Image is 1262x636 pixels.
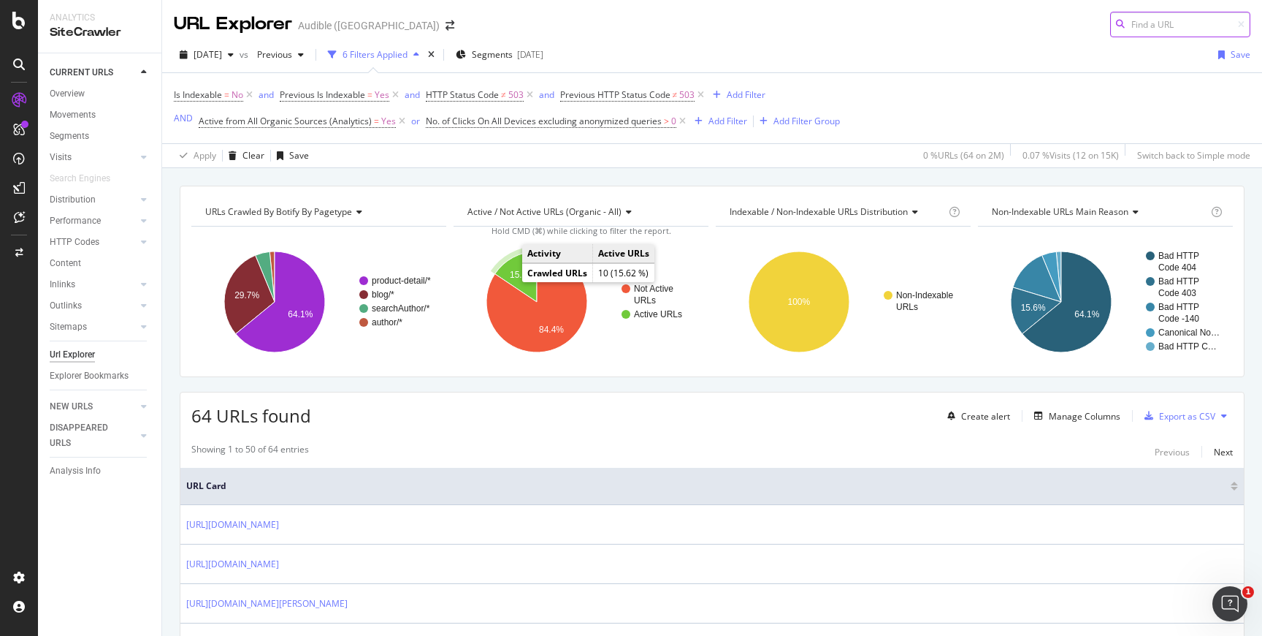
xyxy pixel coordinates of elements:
[1158,251,1199,261] text: Bad HTTP
[671,111,676,132] span: 0
[191,238,446,366] svg: A chart.
[50,213,137,229] a: Performance
[1137,149,1250,162] div: Switch back to Simple mode
[727,88,765,101] div: Add Filter
[522,244,593,263] td: Activity
[374,115,379,127] span: =
[50,420,137,451] a: DISAPPEARED URLS
[372,276,431,286] text: product-detail/*
[50,256,81,271] div: Content
[492,225,671,236] span: Hold CMD (⌘) while clicking to filter the report.
[961,410,1010,423] div: Create alert
[896,302,918,312] text: URLs
[50,129,89,144] div: Segments
[426,115,662,127] span: No. of Clicks On All Devices excluding anonymized queries
[50,86,151,102] a: Overview
[343,48,408,61] div: 6 Filters Applied
[280,88,365,101] span: Previous Is Indexable
[1158,314,1199,324] text: Code -140
[539,88,554,102] button: and
[754,113,840,130] button: Add Filter Group
[1212,586,1247,621] iframe: Intercom live chat
[472,48,513,61] span: Segments
[1242,586,1254,598] span: 1
[467,205,622,218] span: Active / Not Active URLs (organic - all)
[322,43,425,67] button: 6 Filters Applied
[202,200,433,224] h4: URLs Crawled By Botify By pagetype
[50,399,137,414] a: NEW URLS
[730,205,908,218] span: Indexable / Non-Indexable URLs distribution
[50,235,137,250] a: HTTP Codes
[727,200,946,224] h4: Indexable / Non-Indexable URLs Distribution
[896,290,953,300] text: Non-Indexable
[50,65,113,80] div: CURRENT URLS
[716,238,971,366] svg: A chart.
[1028,407,1120,425] button: Manage Columns
[50,192,137,208] a: Distribution
[708,115,747,127] div: Add Filter
[50,256,151,271] a: Content
[593,244,655,263] td: Active URLs
[186,480,1227,493] span: URL Card
[50,319,137,335] a: Sitemaps
[454,238,708,366] svg: A chart.
[634,295,656,306] text: URLs
[1131,144,1250,167] button: Switch back to Simple mode
[1212,43,1250,67] button: Save
[50,171,110,186] div: Search Engines
[50,298,82,314] div: Outlinks
[1159,410,1215,423] div: Export as CSV
[634,284,673,294] text: Not Active
[50,463,151,479] a: Analysis Info
[1158,328,1220,338] text: Canonical No…
[673,88,678,101] span: ≠
[707,86,765,104] button: Add Filter
[664,115,669,127] span: >
[50,319,87,335] div: Sitemaps
[50,368,151,384] a: Explorer Bookmarks
[174,144,216,167] button: Apply
[259,88,274,102] button: and
[50,298,137,314] a: Outlinks
[689,113,747,130] button: Add Filter
[1155,446,1190,458] div: Previous
[50,192,96,208] div: Distribution
[50,213,101,229] div: Performance
[450,43,549,67] button: Segments[DATE]
[50,12,150,24] div: Analytics
[978,238,1233,366] div: A chart.
[539,88,554,101] div: and
[367,88,372,101] span: =
[50,347,95,363] div: Url Explorer
[426,88,499,101] span: HTTP Status Code
[788,297,811,307] text: 100%
[224,88,229,101] span: =
[50,277,75,292] div: Inlinks
[50,24,150,41] div: SiteCrawler
[240,48,251,61] span: vs
[234,290,259,300] text: 29.7%
[1049,410,1120,423] div: Manage Columns
[508,85,524,105] span: 503
[191,443,309,461] div: Showing 1 to 50 of 64 entries
[1158,302,1199,312] text: Bad HTTP
[501,88,506,101] span: ≠
[375,85,389,105] span: Yes
[242,149,264,162] div: Clear
[271,144,309,167] button: Save
[372,303,430,314] text: searchAuthor/*
[405,88,420,101] div: and
[679,85,695,105] span: 503
[560,88,670,101] span: Previous HTTP Status Code
[1158,276,1199,287] text: Bad HTTP
[1110,12,1250,37] input: Find a URL
[941,404,1010,428] button: Create alert
[1231,48,1250,61] div: Save
[289,149,309,162] div: Save
[205,205,352,218] span: URLs Crawled By Botify By pagetype
[194,149,216,162] div: Apply
[1139,404,1215,428] button: Export as CSV
[634,309,682,319] text: Active URLs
